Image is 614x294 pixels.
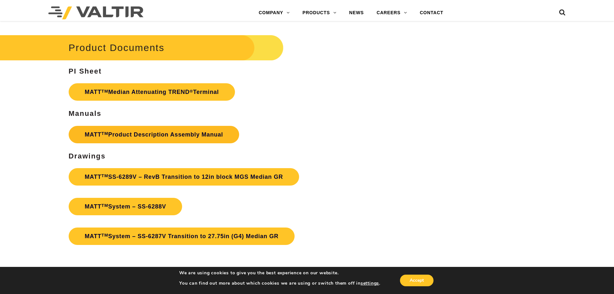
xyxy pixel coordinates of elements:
[69,83,235,101] a: MATTTMMedian Attenuating TREND®Terminal
[252,6,296,19] a: COMPANY
[69,67,102,75] strong: PI Sheet
[102,89,108,94] sup: TM
[370,6,414,19] a: CAREERS
[102,203,108,208] sup: TM
[400,275,434,286] button: Accept
[179,270,380,276] p: We are using cookies to give you the best experience on our website.
[69,198,182,215] a: MATTTMSystem – SS-6288V
[48,6,143,19] img: Valtir
[69,228,295,245] a: MATTTMSystem – SS-6287V Transition to 27.75in (G4) Median GR
[190,89,193,94] sup: ®
[102,173,108,178] sup: TM
[69,168,299,186] a: MATTTMSS-6289V – RevB Transition to 12in block MGS Median GR
[102,233,108,238] sup: TM
[413,6,450,19] a: CONTACT
[69,126,239,143] a: MATTTMProduct Description Assembly Manual
[69,152,106,160] strong: Drawings
[179,280,380,286] p: You can find out more about which cookies we are using or switch them off in .
[361,280,379,286] button: settings
[69,109,102,117] strong: Manuals
[296,6,343,19] a: PRODUCTS
[102,131,108,136] sup: TM
[343,6,370,19] a: NEWS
